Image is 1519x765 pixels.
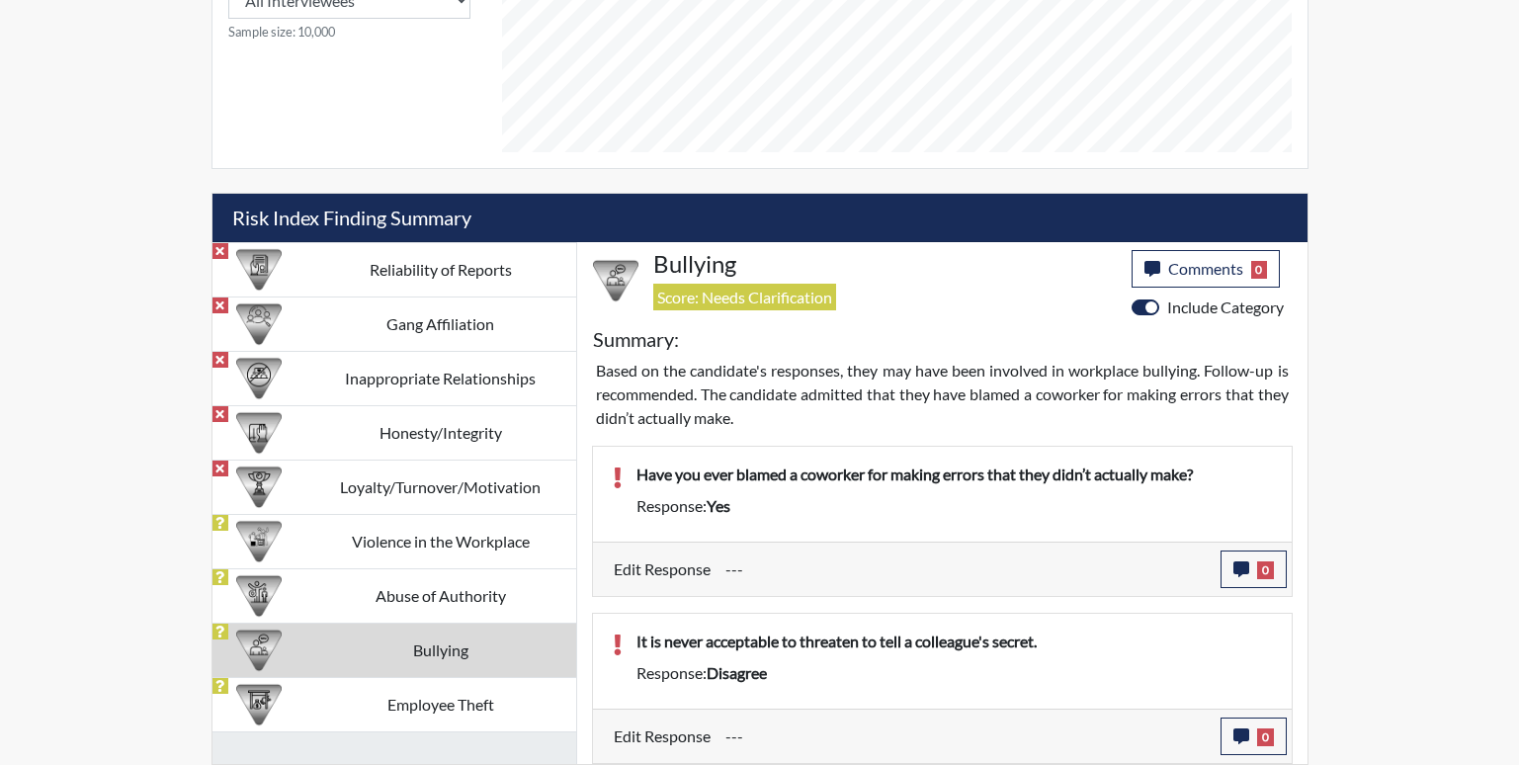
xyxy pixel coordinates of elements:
[305,514,576,568] td: Violence in the Workplace
[1168,259,1243,278] span: Comments
[236,682,282,727] img: CATEGORY%20ICON-07.58b65e52.png
[236,247,282,293] img: CATEGORY%20ICON-20.4a32fe39.png
[236,410,282,456] img: CATEGORY%20ICON-11.a5f294f4.png
[622,494,1287,518] div: Response:
[653,250,1117,279] h4: Bullying
[653,284,836,310] span: Score: Needs Clarification
[593,327,679,351] h5: Summary:
[707,496,730,515] span: yes
[1132,250,1281,288] button: Comments0
[711,718,1221,755] div: Update the test taker's response, the change might impact the score
[622,661,1287,685] div: Response:
[212,194,1308,242] h5: Risk Index Finding Summary
[593,258,638,303] img: CATEGORY%20ICON-04.6d01e8fa.png
[305,623,576,677] td: Bullying
[1221,551,1287,588] button: 0
[236,628,282,673] img: CATEGORY%20ICON-04.6d01e8fa.png
[305,405,576,460] td: Honesty/Integrity
[236,301,282,347] img: CATEGORY%20ICON-02.2c5dd649.png
[711,551,1221,588] div: Update the test taker's response, the change might impact the score
[236,465,282,510] img: CATEGORY%20ICON-17.40ef8247.png
[305,351,576,405] td: Inappropriate Relationships
[707,663,767,682] span: disagree
[1257,561,1274,579] span: 0
[228,23,470,42] small: Sample size: 10,000
[236,519,282,564] img: CATEGORY%20ICON-26.eccbb84f.png
[305,242,576,297] td: Reliability of Reports
[1251,261,1268,279] span: 0
[1167,296,1284,319] label: Include Category
[305,677,576,731] td: Employee Theft
[1221,718,1287,755] button: 0
[636,463,1272,486] p: Have you ever blamed a coworker for making errors that they didn’t actually make?
[236,356,282,401] img: CATEGORY%20ICON-14.139f8ef7.png
[614,551,711,588] label: Edit Response
[305,460,576,514] td: Loyalty/Turnover/Motivation
[1257,728,1274,746] span: 0
[305,568,576,623] td: Abuse of Authority
[305,297,576,351] td: Gang Affiliation
[236,573,282,619] img: CATEGORY%20ICON-01.94e51fac.png
[596,359,1289,430] p: Based on the candidate's responses, they may have been involved in workplace bullying. Follow-up ...
[636,630,1272,653] p: It is never acceptable to threaten to tell a colleague's secret.
[614,718,711,755] label: Edit Response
